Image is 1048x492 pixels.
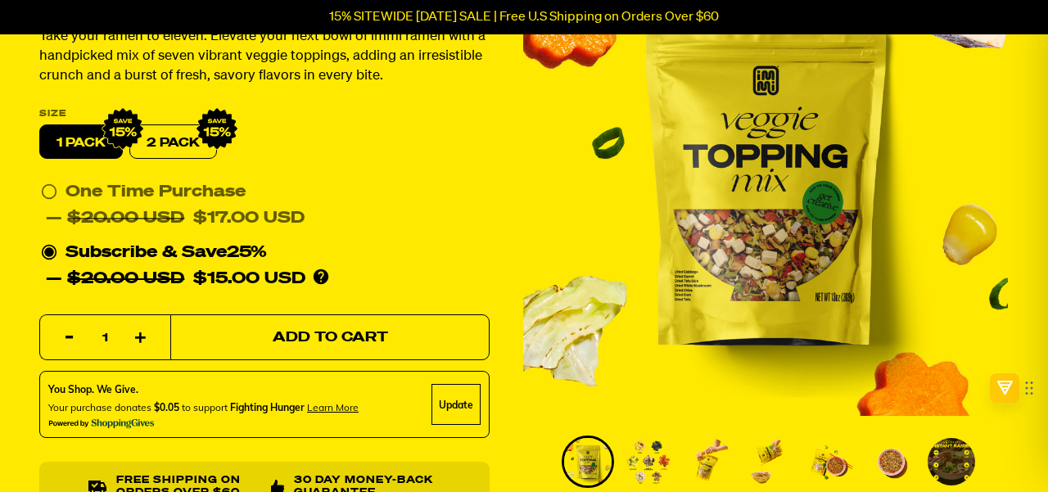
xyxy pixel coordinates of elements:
label: 2 PACK [129,125,217,160]
div: Update Cause Button [431,385,481,426]
img: Veggie Topping Mix [746,438,793,485]
div: You Shop. We Give. [48,383,359,398]
span: $15.00 USD [193,271,305,287]
li: Go to slide 4 [743,436,796,488]
label: Size [39,110,490,119]
span: Your purchase donates [48,402,151,414]
div: — [46,266,305,292]
img: Veggie Topping Mix [685,438,733,485]
img: Veggie Topping Mix [928,438,975,485]
img: IMG_9632.png [196,108,238,151]
button: Add to Cart [170,315,490,361]
div: — [46,205,305,232]
del: $20.00 USD [67,271,184,287]
li: Go to slide 3 [683,436,735,488]
span: $0.05 [154,402,179,414]
img: IMG_9632.png [102,108,144,151]
p: 15% SITEWIDE [DATE] SALE | Free U.S Shipping on Orders Over $60 [329,10,719,25]
li: Go to slide 1 [562,436,614,488]
img: Veggie Topping Mix [806,438,854,485]
label: 1 PACK [39,125,123,160]
span: to support [182,402,228,414]
input: quantity [50,316,160,362]
img: Powered By ShoppingGives [48,419,155,430]
del: $20.00 USD [67,210,184,227]
span: 25% [227,245,267,261]
img: Veggie Topping Mix [625,438,672,485]
li: Go to slide 7 [925,436,978,488]
span: $17.00 USD [193,210,305,227]
li: Go to slide 5 [804,436,856,488]
img: Veggie Topping Mix [867,438,915,485]
div: One Time Purchase [41,179,488,232]
p: Take your ramen to eleven. Elevate your next bowl of immi ramen with a handpicked mix of seven vi... [39,28,490,87]
img: Veggie Topping Mix [564,438,612,485]
span: Learn more about donating [307,402,359,414]
li: Go to slide 2 [622,436,675,488]
span: Add to Cart [273,331,388,345]
span: Fighting Hunger [230,402,305,414]
div: Subscribe & Save [65,240,267,266]
div: PDP main carousel thumbnails [523,436,1008,488]
li: Go to slide 6 [865,436,917,488]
